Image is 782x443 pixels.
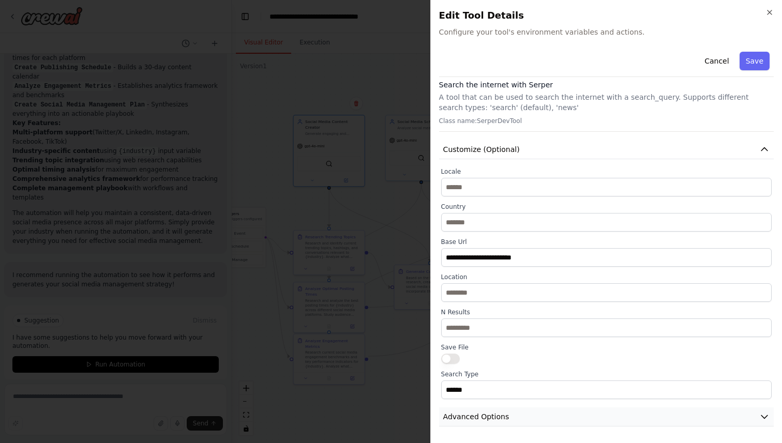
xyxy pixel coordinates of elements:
p: Class name: SerperDevTool [439,117,774,125]
span: Advanced Options [443,411,509,422]
label: Save File [441,343,772,352]
label: N Results [441,308,772,316]
button: Customize (Optional) [439,140,774,159]
span: Configure your tool's environment variables and actions. [439,27,774,37]
label: Country [441,203,772,211]
button: Advanced Options [439,407,774,426]
h2: Edit Tool Details [439,8,774,23]
h3: Search the internet with Serper [439,80,774,90]
span: Customize (Optional) [443,144,520,155]
label: Locale [441,167,772,176]
label: Search Type [441,370,772,378]
label: Location [441,273,772,281]
label: Base Url [441,238,772,246]
p: A tool that can be used to search the internet with a search_query. Supports different search typ... [439,92,774,113]
button: Cancel [698,52,735,70]
button: Save [740,52,770,70]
